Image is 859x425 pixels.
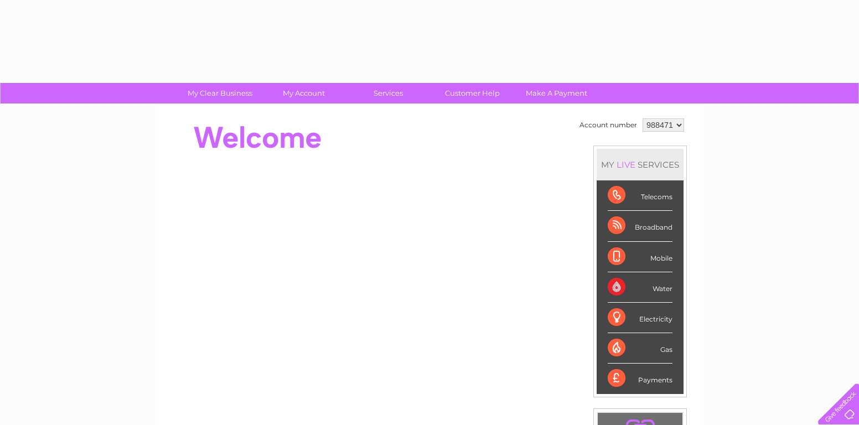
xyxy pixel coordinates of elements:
td: Account number [577,116,640,134]
div: Water [608,272,672,303]
div: Telecoms [608,180,672,211]
div: MY SERVICES [597,149,684,180]
div: Broadband [608,211,672,241]
div: Mobile [608,242,672,272]
div: Electricity [608,303,672,333]
div: Gas [608,333,672,364]
div: LIVE [614,159,638,170]
a: Customer Help [427,83,518,103]
a: Services [343,83,434,103]
div: Payments [608,364,672,393]
a: My Clear Business [174,83,266,103]
a: Make A Payment [511,83,602,103]
a: My Account [258,83,350,103]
